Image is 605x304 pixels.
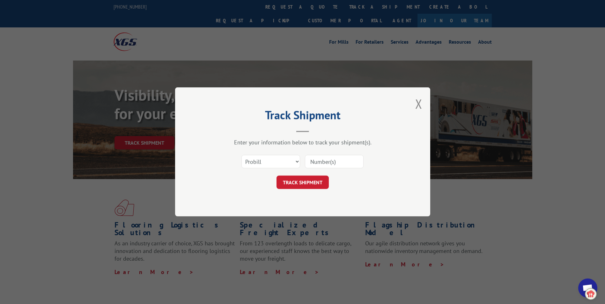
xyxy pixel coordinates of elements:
h2: Track Shipment [207,111,398,123]
div: Enter your information below to track your shipment(s). [207,139,398,146]
input: Number(s) [305,155,364,169]
div: Open chat [578,279,597,298]
button: Close modal [415,95,422,112]
button: TRACK SHIPMENT [277,176,329,189]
